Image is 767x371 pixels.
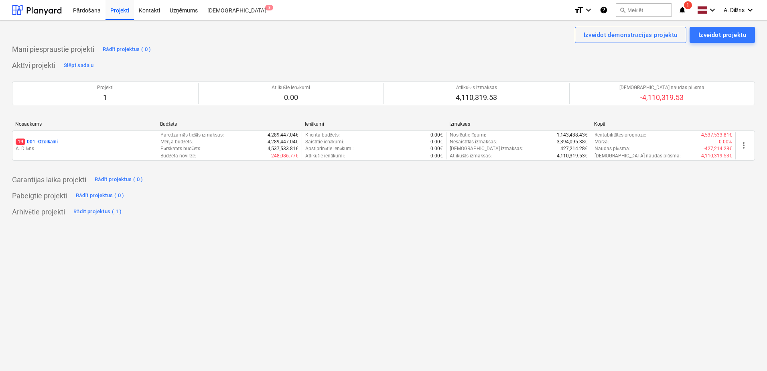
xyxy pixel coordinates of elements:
[575,27,686,43] button: Izveidot demonstrācijas projektu
[619,84,704,91] p: [DEMOGRAPHIC_DATA] naudas plūsma
[268,132,298,139] p: 4,289,447.04€
[595,139,609,145] p: Marža :
[595,132,646,139] p: Rentabilitātes prognoze :
[616,3,672,17] button: Meklēt
[430,153,443,159] p: 0.00€
[272,93,310,102] p: 0.00
[160,121,298,127] div: Budžets
[64,61,94,70] div: Slēpt sadaļu
[684,1,692,9] span: 1
[160,145,201,152] p: Pārskatīts budžets :
[305,121,443,127] div: Ienākumi
[700,132,732,139] p: -4,537,533.81€
[73,207,122,216] div: Rādīt projektus ( 1 )
[430,139,443,145] p: 0.00€
[15,121,154,127] div: Nosaukums
[270,153,298,159] p: -248,086.77€
[557,153,588,159] p: 4,110,319.53€
[62,59,96,72] button: Slēpt sadaļu
[160,132,223,139] p: Paredzamās tiešās izmaksas :
[430,132,443,139] p: 0.00€
[574,5,584,15] i: format_size
[560,145,588,152] p: 427,214.28€
[16,139,154,152] div: 19001 -OzolkalniA. Dilāns
[619,7,626,13] span: search
[690,27,755,43] button: Izveidot projektu
[305,139,345,145] p: Saistītie ienākumi :
[93,173,145,186] button: Rādīt projektus ( 0 )
[76,191,124,200] div: Rādīt projektus ( 0 )
[97,93,114,102] p: 1
[698,30,746,40] div: Izveidot projektu
[103,45,151,54] div: Rādīt projektus ( 0 )
[305,132,340,139] p: Klienta budžets :
[708,5,717,15] i: keyboard_arrow_down
[619,93,704,102] p: -4,110,319.53
[745,5,755,15] i: keyboard_arrow_down
[450,139,497,145] p: Nesaistītās izmaksas :
[719,139,732,145] p: 0.00%
[268,139,298,145] p: 4,289,447.04€
[595,153,681,159] p: [DEMOGRAPHIC_DATA] naudas plūsma :
[584,5,593,15] i: keyboard_arrow_down
[16,139,25,145] span: 19
[12,207,65,217] p: Arhivētie projekti
[12,191,67,201] p: Pabeigtie projekti
[12,45,94,54] p: Mani piespraustie projekti
[594,121,733,127] div: Kopā
[305,145,354,152] p: Apstiprinātie ienākumi :
[600,5,608,15] i: Zināšanu pamats
[450,153,492,159] p: Atlikušās izmaksas :
[16,145,154,152] p: A. Dilāns
[449,121,588,127] div: Izmaksas
[704,145,732,152] p: -427,214.28€
[97,84,114,91] p: Projekti
[272,84,310,91] p: Atlikušie ienākumi
[456,93,497,102] p: 4,110,319.53
[74,190,126,202] button: Rādīt projektus ( 0 )
[595,145,630,152] p: Naudas plūsma :
[430,145,443,152] p: 0.00€
[160,139,193,145] p: Mērķa budžets :
[268,145,298,152] p: 4,537,533.81€
[456,84,497,91] p: Atlikušās izmaksas
[265,5,273,10] span: 8
[700,153,732,159] p: -4,110,319.53€
[16,139,58,145] p: 001 - Ozolkalni
[450,145,523,152] p: [DEMOGRAPHIC_DATA] izmaksas :
[739,141,749,150] span: more_vert
[95,175,143,184] div: Rādīt projektus ( 0 )
[727,332,767,371] iframe: Chat Widget
[71,206,124,218] button: Rādīt projektus ( 1 )
[584,30,678,40] div: Izveidot demonstrācijas projektu
[557,139,588,145] p: 3,394,095.38€
[305,153,345,159] p: Atlikušie ienākumi :
[724,7,745,14] span: A. Dilāns
[678,5,686,15] i: notifications
[160,153,196,159] p: Budžeta novirze :
[557,132,588,139] p: 1,143,438.43€
[450,132,486,139] p: Noslēgtie līgumi :
[12,175,86,185] p: Garantijas laika projekti
[12,61,55,70] p: Aktīvi projekti
[101,43,153,56] button: Rādīt projektus ( 0 )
